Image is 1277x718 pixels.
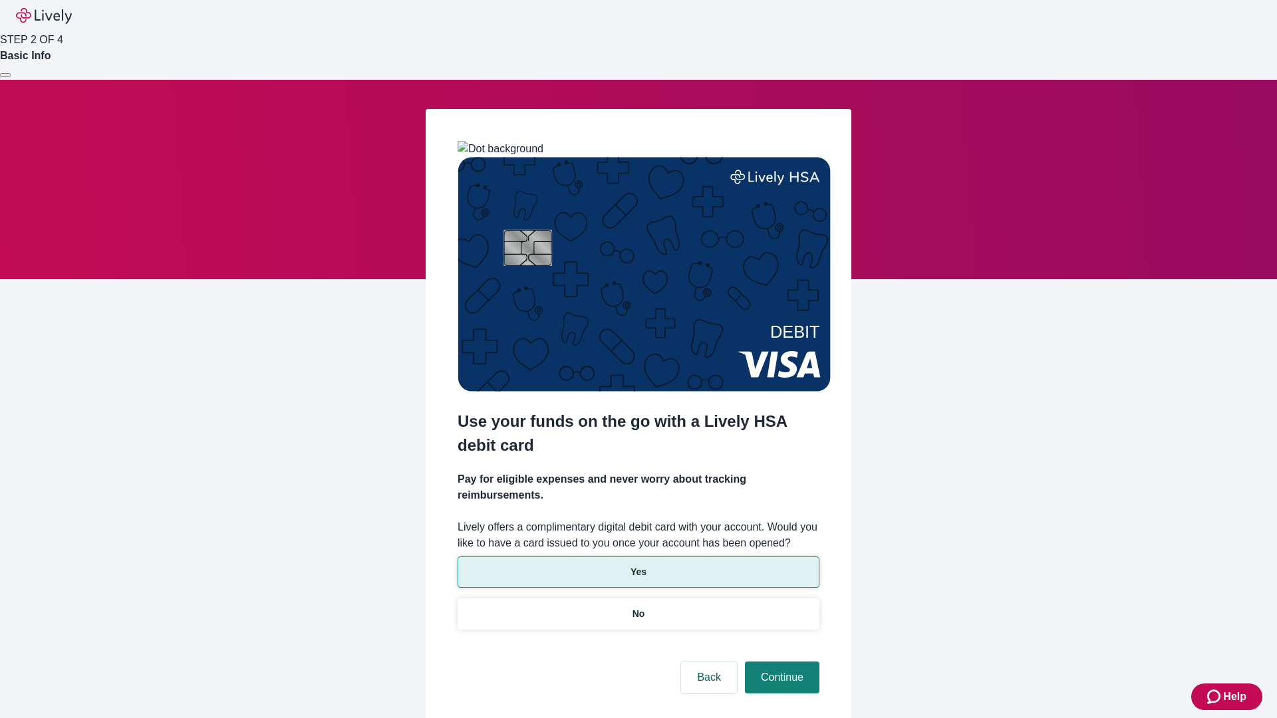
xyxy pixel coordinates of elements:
[458,556,819,588] button: Yes
[458,519,819,551] label: Lively offers a complimentary digital debit card with your account. Would you like to have a card...
[681,661,737,693] button: Back
[458,598,819,630] button: No
[458,157,831,392] img: Debit card
[631,565,646,579] p: Yes
[458,471,819,503] h4: Pay for eligible expenses and never worry about tracking reimbursements.
[1207,689,1223,705] svg: Zendesk support icon
[16,8,72,24] img: Lively
[458,141,543,157] img: Dot background
[745,661,819,693] button: Continue
[633,607,645,621] p: No
[458,410,819,457] h2: Use your funds on the go with a Lively HSA debit card
[1223,689,1246,705] span: Help
[1191,683,1262,710] button: Zendesk support iconHelp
